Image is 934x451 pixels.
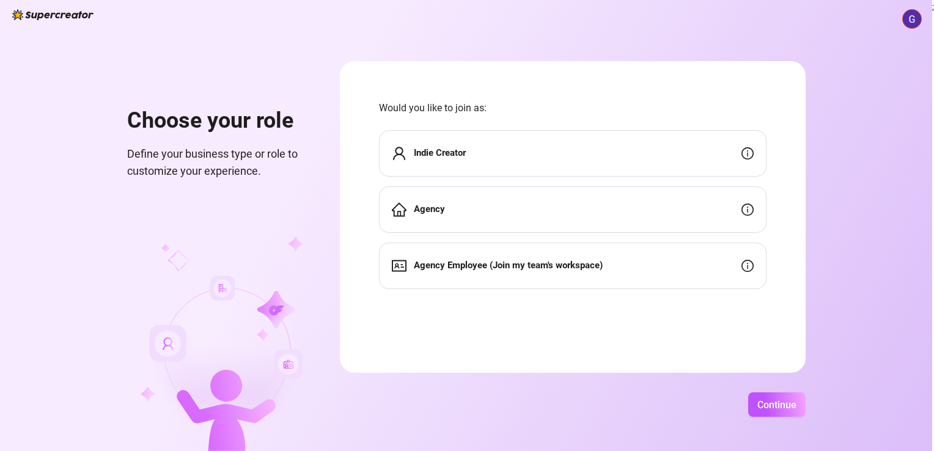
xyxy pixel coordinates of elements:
span: info-circle [741,204,754,216]
img: ACg8ocK6pSKQmV_88oa1e5X3LsSTToyoLM6cPpqzY7Yja6pgJ0m5bA=s96-c [903,10,921,28]
span: info-circle [741,260,754,272]
strong: Indie Creator [414,147,466,158]
strong: Agency [414,204,445,215]
span: user [392,146,406,161]
span: home [392,202,406,217]
strong: Agency Employee (Join my team's workspace) [414,260,603,271]
span: Continue [757,399,796,411]
span: info-circle [741,147,754,159]
button: Continue [748,392,806,417]
span: Would you like to join as: [379,100,767,116]
span: idcard [392,258,406,273]
h1: Choose your role [127,108,311,134]
img: logo [12,9,94,20]
span: Define your business type or role to customize your experience. [127,145,311,180]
